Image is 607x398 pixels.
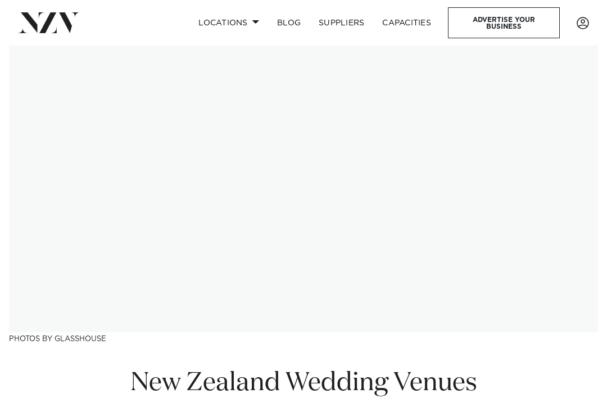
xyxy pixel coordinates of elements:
[310,11,373,35] a: SUPPLIERS
[189,11,268,35] a: Locations
[9,332,598,344] h3: Photos by Glasshouse
[373,11,440,35] a: Capacities
[448,7,560,38] a: Advertise your business
[268,11,310,35] a: BLOG
[18,12,79,33] img: nzv-logo.png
